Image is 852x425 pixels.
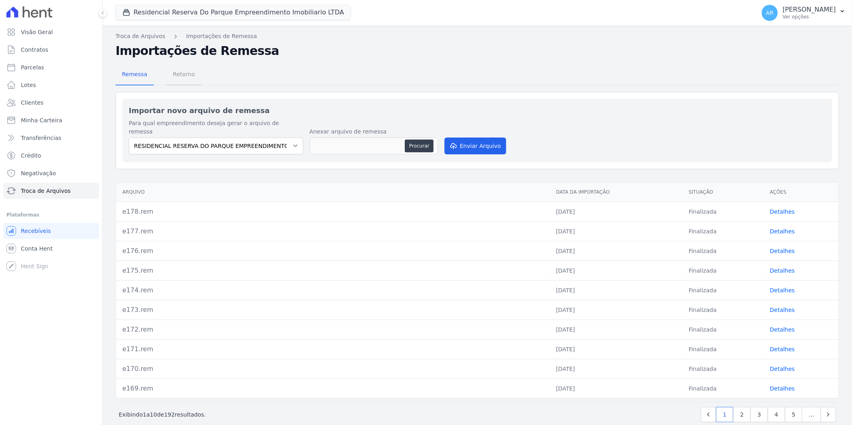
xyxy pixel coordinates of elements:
[682,280,763,300] td: Finalizada
[21,116,62,124] span: Minha Carteira
[122,344,543,354] div: e171.rem
[763,182,839,202] th: Ações
[21,245,53,253] span: Conta Hent
[21,99,43,107] span: Clientes
[116,32,839,40] nav: Breadcrumb
[701,407,716,422] a: Previous
[3,24,99,40] a: Visão Geral
[682,300,763,320] td: Finalizada
[550,339,682,359] td: [DATE]
[766,10,773,16] span: AR
[129,119,303,136] label: Para qual empreendimento deseja gerar o arquivo de remessa
[550,261,682,280] td: [DATE]
[768,407,785,422] a: 4
[3,241,99,257] a: Conta Hent
[770,248,795,254] a: Detalhes
[682,320,763,339] td: Finalizada
[405,140,434,152] button: Procurar
[150,411,157,418] span: 10
[682,202,763,221] td: Finalizada
[770,326,795,333] a: Detalhes
[770,267,795,274] a: Detalhes
[682,261,763,280] td: Finalizada
[143,411,146,418] span: 1
[783,14,836,20] p: Ver opções
[682,359,763,378] td: Finalizada
[3,148,99,164] a: Crédito
[550,182,682,202] th: Data da Importação
[3,112,99,128] a: Minha Carteira
[122,207,543,217] div: e178.rem
[122,266,543,275] div: e175.rem
[550,359,682,378] td: [DATE]
[733,407,751,422] a: 2
[802,407,821,422] span: …
[116,65,201,85] nav: Tab selector
[116,5,351,20] button: Residencial Reserva Do Parque Empreendimento Imobiliario LTDA
[3,223,99,239] a: Recebíveis
[168,66,200,82] span: Retorno
[550,320,682,339] td: [DATE]
[550,241,682,261] td: [DATE]
[116,182,550,202] th: Arquivo
[821,407,836,422] a: Next
[6,210,96,220] div: Plataformas
[164,411,175,418] span: 192
[21,227,51,235] span: Recebíveis
[770,287,795,293] a: Detalhes
[122,325,543,334] div: e172.rem
[550,280,682,300] td: [DATE]
[3,95,99,111] a: Clientes
[770,307,795,313] a: Detalhes
[682,339,763,359] td: Finalizada
[550,378,682,398] td: [DATE]
[116,32,165,40] a: Troca de Arquivos
[682,378,763,398] td: Finalizada
[122,305,543,315] div: e173.rem
[3,183,99,199] a: Troca de Arquivos
[716,407,733,422] a: 1
[3,165,99,181] a: Negativação
[21,134,61,142] span: Transferências
[116,65,154,85] a: Remessa
[21,152,41,160] span: Crédito
[21,81,36,89] span: Lotes
[122,285,543,295] div: e174.rem
[122,364,543,374] div: e170.rem
[783,6,836,14] p: [PERSON_NAME]
[310,127,438,136] label: Anexar arquivo de remessa
[21,169,56,177] span: Negativação
[770,366,795,372] a: Detalhes
[770,346,795,352] a: Detalhes
[444,138,506,154] button: Enviar Arquivo
[770,228,795,235] a: Detalhes
[550,202,682,221] td: [DATE]
[770,208,795,215] a: Detalhes
[770,385,795,392] a: Detalhes
[751,407,768,422] a: 3
[122,246,543,256] div: e176.rem
[21,28,53,36] span: Visão Geral
[166,65,201,85] a: Retorno
[550,221,682,241] td: [DATE]
[122,227,543,236] div: e177.rem
[21,187,71,195] span: Troca de Arquivos
[21,63,44,71] span: Parcelas
[682,182,763,202] th: Situação
[785,407,802,422] a: 5
[755,2,852,24] button: AR [PERSON_NAME] Ver opções
[119,411,206,419] p: Exibindo a de resultados.
[116,44,839,58] h2: Importações de Remessa
[3,77,99,93] a: Lotes
[682,221,763,241] td: Finalizada
[550,300,682,320] td: [DATE]
[129,105,826,116] h2: Importar novo arquivo de remessa
[3,59,99,75] a: Parcelas
[21,46,48,54] span: Contratos
[186,32,257,40] a: Importações de Remessa
[3,130,99,146] a: Transferências
[3,42,99,58] a: Contratos
[117,66,152,82] span: Remessa
[682,241,763,261] td: Finalizada
[122,384,543,393] div: e169.rem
